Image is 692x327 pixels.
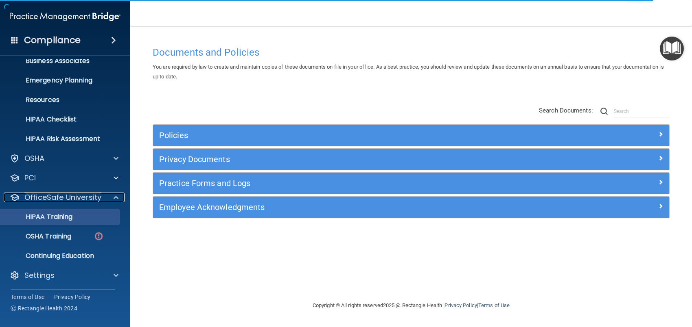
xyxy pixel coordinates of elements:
p: Continuing Education [5,252,116,260]
h5: Employee Acknowledgments [159,203,534,212]
span: Search Documents: [539,107,593,114]
h4: Documents and Policies [153,47,670,58]
p: Resources [5,96,116,104]
a: OfficeSafe University [10,193,118,202]
input: Search [614,105,670,117]
button: Open Resource Center [660,37,684,61]
a: Terms of Use [11,293,44,301]
p: HIPAA Checklist [5,115,116,123]
h5: Practice Forms and Logs [159,179,534,188]
a: Policies [159,129,663,142]
a: Privacy Policy [445,302,477,308]
h4: Compliance [24,35,81,46]
p: OSHA [24,154,45,163]
a: Practice Forms and Logs [159,177,663,190]
p: HIPAA Risk Assessment [5,135,116,143]
a: Privacy Documents [159,153,663,166]
p: Business Associates [5,57,116,65]
a: OSHA [10,154,118,163]
span: You are required by law to create and maintain copies of these documents on file in your office. ... [153,64,664,80]
p: OfficeSafe University [24,193,101,202]
a: PCI [10,173,118,183]
div: Copyright © All rights reserved 2025 @ Rectangle Health | | [263,292,560,318]
img: ic-search.3b580494.png [600,108,608,115]
span: Ⓒ Rectangle Health 2024 [11,304,77,312]
a: Terms of Use [478,302,510,308]
h5: Privacy Documents [159,155,534,164]
p: OSHA Training [5,232,71,240]
p: Emergency Planning [5,76,116,84]
a: Privacy Policy [54,293,91,301]
img: danger-circle.6113f641.png [94,231,104,241]
a: Employee Acknowledgments [159,201,663,214]
img: PMB logo [10,9,120,25]
p: Settings [24,271,55,280]
h5: Policies [159,131,534,140]
p: PCI [24,173,36,183]
iframe: Drift Widget Chat Controller [552,270,682,302]
a: Settings [10,271,118,280]
p: HIPAA Training [5,213,72,221]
